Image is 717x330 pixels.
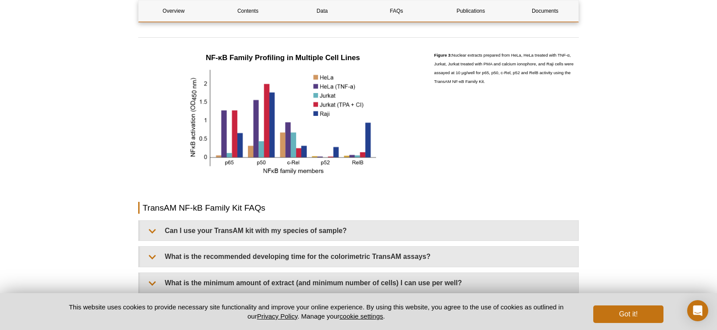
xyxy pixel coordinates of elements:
a: Documents [510,0,580,22]
p: Nuclear extracts prepared from HeLa, HeLa treated with TNF-α, Jurkat, Jurkat treated with PMA and... [434,47,579,93]
a: Overview [139,0,208,22]
strong: NF-κB Family Profiling in Multiple Cell Lines [206,54,360,62]
a: Contents [213,0,283,22]
summary: Can I use your TransAM kit with my species of sample? [140,221,578,240]
p: This website uses cookies to provide necessary site functionality and improve your online experie... [54,302,579,321]
button: cookie settings [340,312,383,320]
div: Open Intercom Messenger [687,300,708,321]
h2: TransAM NF-kB Family Kit FAQs [138,202,579,214]
a: FAQs [362,0,431,22]
a: Privacy Policy [257,312,298,320]
summary: What is the recommended developing time for the colorimetric TransAM assays? [140,247,578,266]
a: Data [287,0,357,22]
strong: Figure 3: [434,53,452,57]
img: NFkB family profiling of DNA binding activation in various cell lines [190,70,376,175]
a: Publications [436,0,505,22]
button: Got it! [593,305,663,323]
summary: What is the minimum amount of extract (and minimum number of cells) I can use per well? [140,273,578,293]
